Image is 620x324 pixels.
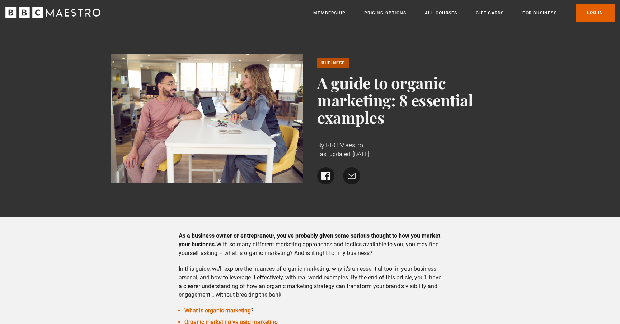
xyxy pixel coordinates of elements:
[425,9,457,17] a: All Courses
[576,4,615,22] a: Log In
[179,232,442,257] p: With so many different marketing approaches and tactics available to you, you may find yourself a...
[522,9,556,17] a: For business
[179,265,442,299] p: In this guide, we’ll explore the nuances of organic marketing: why it’s an essential tool in your...
[317,151,369,158] time: Last updated: [DATE]
[184,307,251,314] a: What is organic marketing
[317,58,349,68] a: Business
[5,7,100,18] svg: BBC Maestro
[179,232,440,248] strong: As a business owner or entrepreneur, you’ve probably given some serious thought to how you market...
[317,74,510,126] h1: A guide to organic marketing: 8 essential examples
[184,306,442,315] li: ?
[364,9,406,17] a: Pricing Options
[313,4,615,22] nav: Primary
[476,9,504,17] a: Gift Cards
[313,9,346,17] a: Membership
[326,141,363,149] span: BBC Maestro
[317,141,324,149] span: By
